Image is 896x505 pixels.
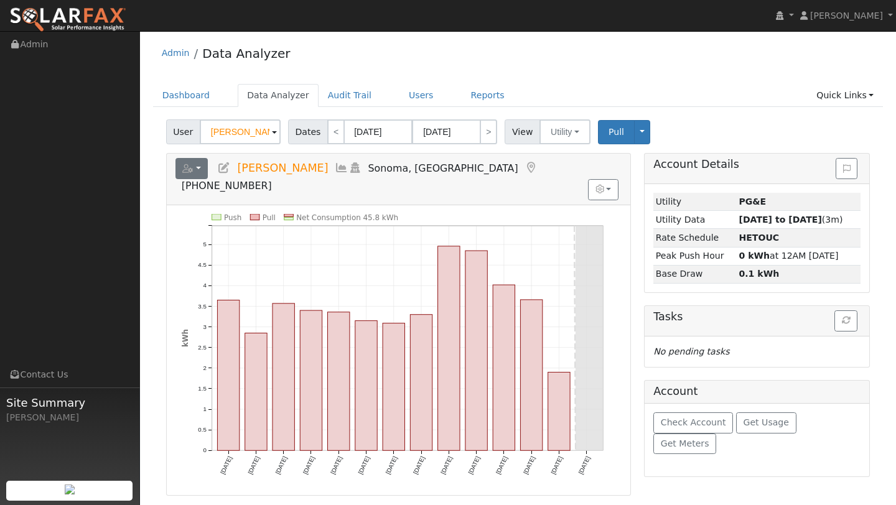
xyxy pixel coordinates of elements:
strong: [DATE] to [DATE] [739,215,821,225]
h5: Tasks [653,310,861,323]
span: [PERSON_NAME] [237,162,328,174]
strong: ID: 17266892, authorized: 09/09/25 [739,197,766,206]
a: > [480,119,497,144]
span: Sonoma, [GEOGRAPHIC_DATA] [368,162,518,174]
a: Audit Trail [319,84,381,107]
span: [PHONE_NUMBER] [182,180,272,192]
a: Users [399,84,443,107]
span: Get Usage [744,417,789,427]
span: Check Account [661,417,726,427]
span: User [166,119,200,144]
input: Select a User [200,119,281,144]
button: Refresh [834,310,857,331]
span: [PERSON_NAME] [810,11,883,21]
span: View [505,119,540,144]
td: Utility Data [653,211,737,229]
h5: Account Details [653,158,861,171]
td: Base Draw [653,265,737,283]
img: SolarFax [9,7,126,33]
a: Quick Links [807,84,883,107]
button: Get Usage [736,412,796,433]
td: Utility [653,193,737,211]
td: Rate Schedule [653,229,737,247]
a: Edit User (36986) [217,162,231,174]
span: Site Summary [6,394,133,411]
a: Data Analyzer [238,84,319,107]
span: Dates [288,119,328,144]
strong: 0 kWh [739,251,770,261]
a: < [327,119,345,144]
a: Map [525,162,538,174]
button: Check Account [653,412,733,433]
td: at 12AM [DATE] [737,247,861,265]
a: Data Analyzer [202,46,290,61]
a: Multi-Series Graph [335,162,348,174]
img: retrieve [65,484,75,494]
a: Admin [162,48,190,58]
button: Pull [598,120,635,144]
button: Get Meters [653,433,716,455]
td: Peak Push Hour [653,247,737,265]
span: Get Meters [661,438,709,448]
a: Login As (last Never) [348,162,362,174]
span: Pull [609,127,624,137]
a: Reports [462,84,514,107]
div: [PERSON_NAME] [6,411,133,424]
strong: F [739,233,779,243]
a: Dashboard [153,84,220,107]
span: (3m) [739,215,842,225]
strong: 0.1 kWh [739,269,779,279]
button: Issue History [836,158,857,179]
button: Utility [539,119,590,144]
h5: Account [653,385,698,397]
